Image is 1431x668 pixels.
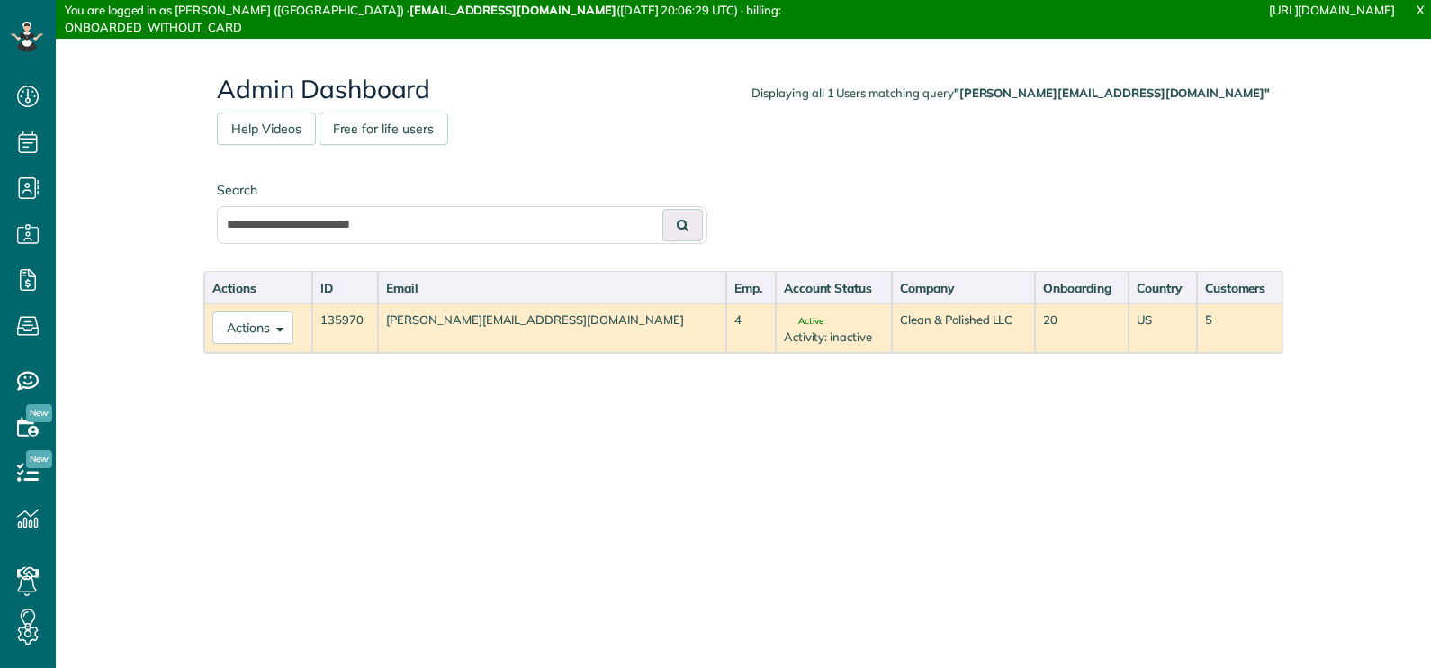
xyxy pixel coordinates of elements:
strong: "[PERSON_NAME][EMAIL_ADDRESS][DOMAIN_NAME]" [954,86,1270,100]
td: Clean & Polished LLC [892,303,1035,353]
span: Active [784,317,823,326]
td: 5 [1197,303,1282,353]
div: Email [386,279,718,297]
div: Emp. [734,279,767,297]
span: New [26,450,52,468]
td: US [1129,303,1196,353]
a: Help Videos [217,113,316,145]
strong: [EMAIL_ADDRESS][DOMAIN_NAME] [409,3,616,17]
label: Search [217,181,707,199]
div: Country [1137,279,1188,297]
div: Customers [1205,279,1274,297]
div: Account Status [784,279,884,297]
div: Company [900,279,1027,297]
div: Activity: inactive [784,329,884,346]
td: 135970 [312,303,378,353]
td: [PERSON_NAME][EMAIL_ADDRESS][DOMAIN_NAME] [378,303,726,353]
span: New [26,404,52,422]
button: Actions [212,311,293,344]
td: 4 [726,303,775,353]
a: Free for life users [319,113,448,145]
a: [URL][DOMAIN_NAME] [1269,3,1395,17]
div: Displaying all 1 Users matching query [751,85,1270,102]
div: Onboarding [1043,279,1120,297]
div: ID [320,279,370,297]
div: Actions [212,279,304,297]
h2: Admin Dashboard [217,76,1270,104]
td: 20 [1035,303,1129,353]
